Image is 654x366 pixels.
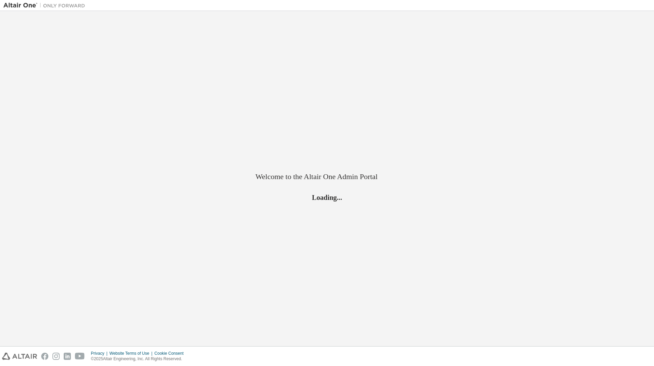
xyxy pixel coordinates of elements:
[109,351,154,356] div: Website Terms of Use
[64,353,71,360] img: linkedin.svg
[41,353,48,360] img: facebook.svg
[154,351,187,356] div: Cookie Consent
[52,353,60,360] img: instagram.svg
[255,193,399,202] h2: Loading...
[91,351,109,356] div: Privacy
[255,172,399,181] h2: Welcome to the Altair One Admin Portal
[3,2,89,9] img: Altair One
[2,353,37,360] img: altair_logo.svg
[91,356,188,362] p: © 2025 Altair Engineering, Inc. All Rights Reserved.
[75,353,85,360] img: youtube.svg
